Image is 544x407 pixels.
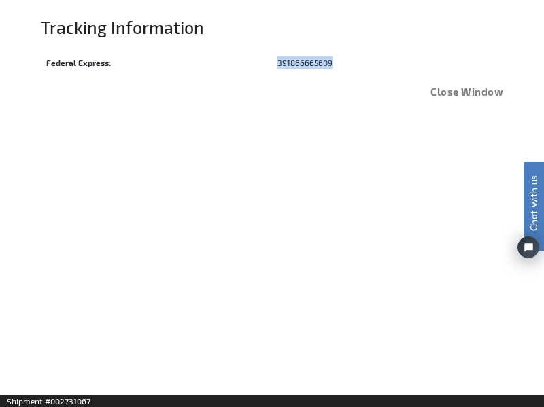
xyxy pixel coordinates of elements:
iframe: Tidio Chat [503,85,544,323]
span: Close Window [430,86,503,98]
span: Tracking Information [41,17,204,37]
th: Federal Express: [41,51,272,73]
button: Close Window [430,87,503,97]
td: 391866665609 [272,51,503,73]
